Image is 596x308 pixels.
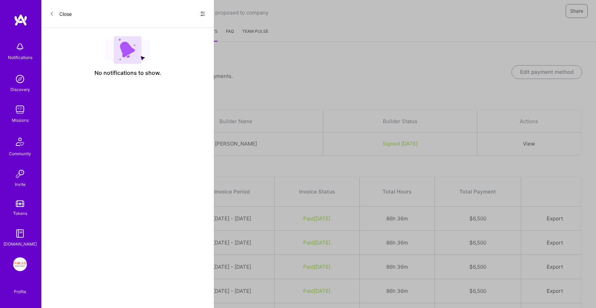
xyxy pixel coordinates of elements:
[13,210,27,217] div: Tokens
[50,8,72,19] button: Close
[13,167,27,181] img: Invite
[8,54,32,61] div: Notifications
[15,181,26,188] div: Invite
[11,257,29,271] a: Insight Partners: Data & AI - Sourcing
[14,288,26,295] div: Profile
[10,86,30,93] div: Discovery
[11,281,29,295] a: Profile
[13,257,27,271] img: Insight Partners: Data & AI - Sourcing
[12,117,29,124] div: Missions
[14,14,28,26] img: logo
[13,40,27,54] img: bell
[13,227,27,240] img: guide book
[16,200,24,207] img: tokens
[105,36,150,64] img: empty
[12,133,28,150] img: Community
[3,240,37,248] div: [DOMAIN_NAME]
[13,72,27,86] img: discovery
[95,69,161,77] span: No notifications to show.
[9,150,31,157] div: Community
[13,103,27,117] img: teamwork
